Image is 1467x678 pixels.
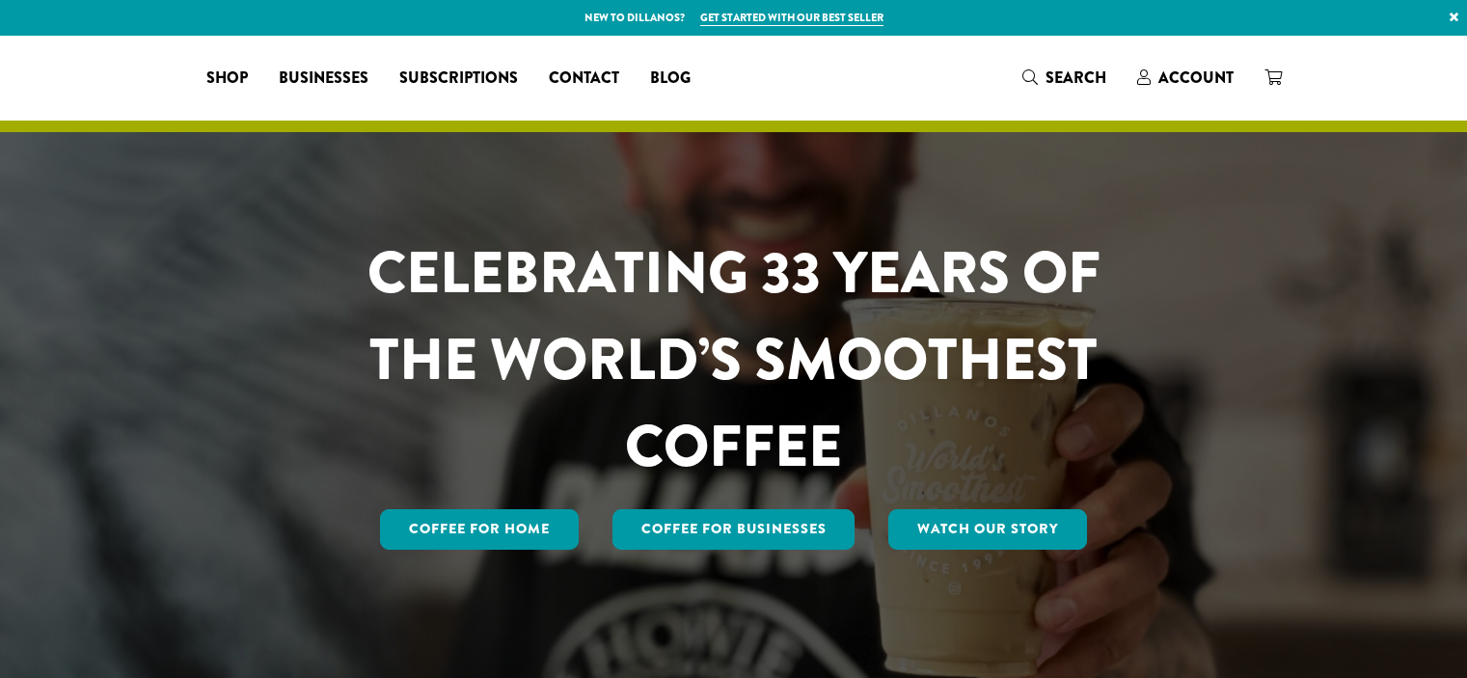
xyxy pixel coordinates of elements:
[1007,62,1122,94] a: Search
[399,67,518,91] span: Subscriptions
[1046,67,1106,89] span: Search
[549,67,619,91] span: Contact
[311,230,1157,490] h1: CELEBRATING 33 YEARS OF THE WORLD’S SMOOTHEST COFFEE
[380,509,579,550] a: Coffee for Home
[888,509,1087,550] a: Watch Our Story
[700,10,883,26] a: Get started with our best seller
[650,67,691,91] span: Blog
[612,509,856,550] a: Coffee For Businesses
[279,67,368,91] span: Businesses
[206,67,248,91] span: Shop
[191,63,263,94] a: Shop
[1158,67,1234,89] span: Account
